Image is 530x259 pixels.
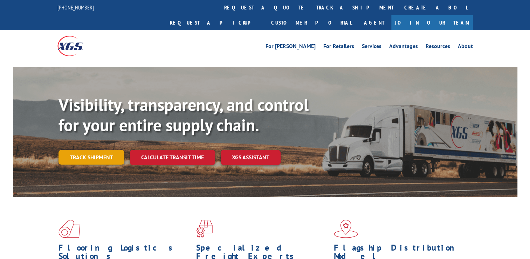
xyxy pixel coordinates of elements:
[357,15,391,30] a: Agent
[426,44,450,51] a: Resources
[323,44,354,51] a: For Retailers
[57,4,94,11] a: [PHONE_NUMBER]
[458,44,473,51] a: About
[130,150,215,165] a: Calculate transit time
[196,220,213,238] img: xgs-icon-focused-on-flooring-red
[391,15,473,30] a: Join Our Team
[266,15,357,30] a: Customer Portal
[165,15,266,30] a: Request a pickup
[266,44,316,51] a: For [PERSON_NAME]
[221,150,281,165] a: XGS ASSISTANT
[362,44,381,51] a: Services
[58,220,80,238] img: xgs-icon-total-supply-chain-intelligence-red
[334,220,358,238] img: xgs-icon-flagship-distribution-model-red
[58,94,309,136] b: Visibility, transparency, and control for your entire supply chain.
[389,44,418,51] a: Advantages
[58,150,124,165] a: Track shipment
